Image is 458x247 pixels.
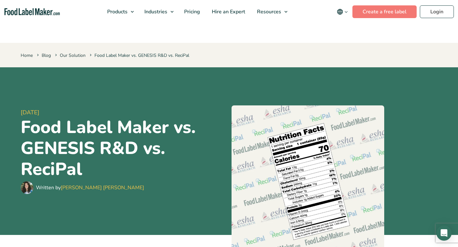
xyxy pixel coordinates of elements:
[436,225,452,241] div: Open Intercom Messenger
[36,184,144,191] div: Written by
[352,5,417,18] a: Create a free label
[61,184,144,191] a: [PERSON_NAME] [PERSON_NAME]
[21,117,226,180] h1: Food Label Maker vs. GENESIS R&D vs. ReciPal
[21,181,33,194] img: Maria Abi Hanna - Food Label Maker
[182,8,201,15] span: Pricing
[420,5,454,18] a: Login
[21,52,33,58] a: Home
[21,108,226,117] span: [DATE]
[210,8,246,15] span: Hire an Expert
[88,52,189,58] span: Food Label Maker vs. GENESIS R&D vs. ReciPal
[105,8,128,15] span: Products
[142,8,168,15] span: Industries
[60,52,86,58] a: Our Solution
[255,8,282,15] span: Resources
[42,52,51,58] a: Blog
